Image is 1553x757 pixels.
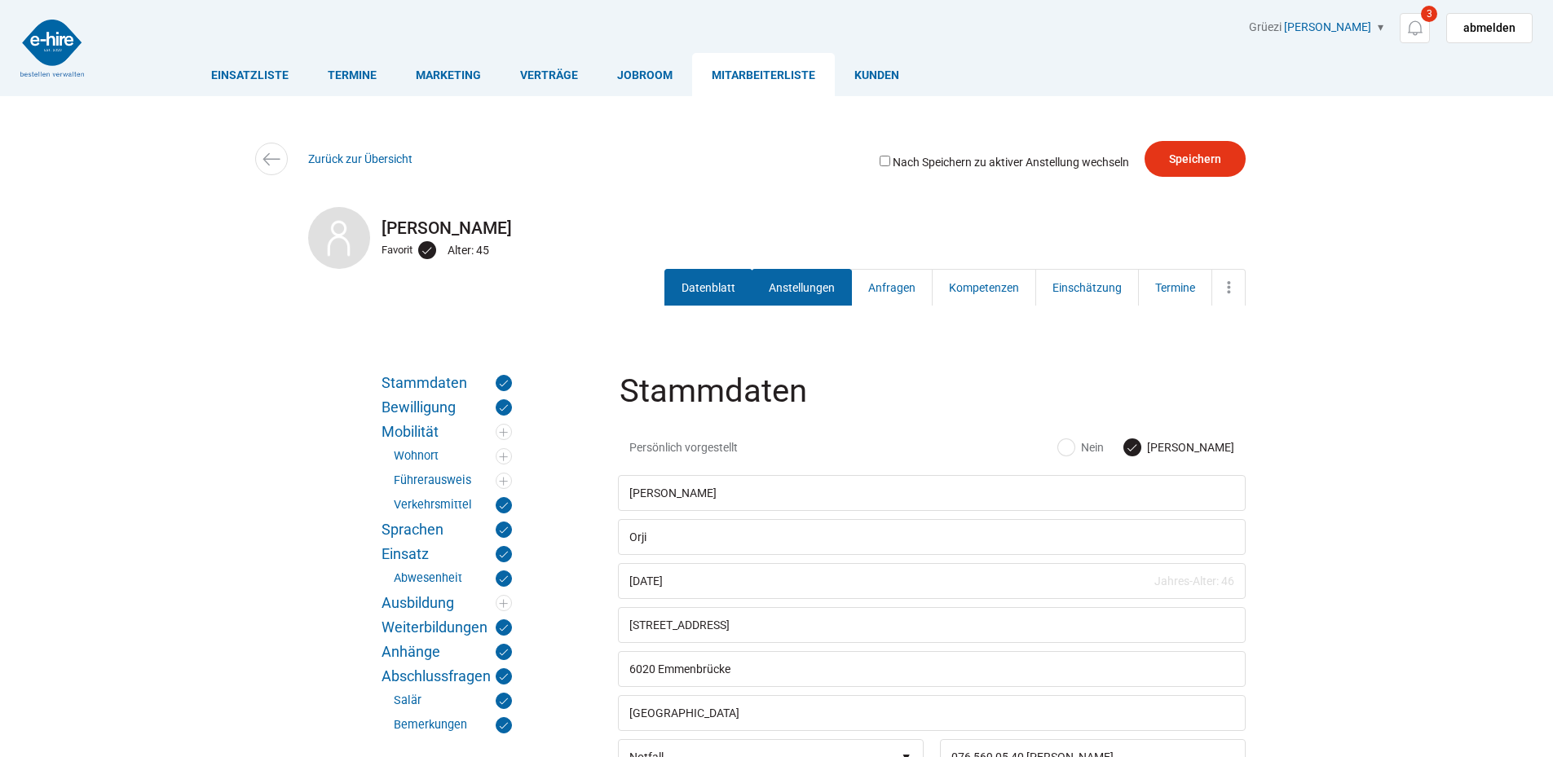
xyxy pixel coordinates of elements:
div: Alter: 45 [448,240,493,261]
a: Verträge [501,53,598,96]
a: Ausbildung [382,595,512,611]
a: Kunden [835,53,919,96]
span: Persönlich vorgestellt [629,439,829,456]
a: [PERSON_NAME] [1284,20,1371,33]
input: Strasse / CO. Adresse [618,607,1246,643]
a: Zurück zur Übersicht [308,152,413,165]
input: Geburtsdatum [618,563,1246,599]
a: Einsatz [382,546,512,562]
a: Marketing [396,53,501,96]
a: Einsatzliste [192,53,308,96]
input: Land [618,695,1246,731]
a: Termine [308,53,396,96]
a: Sprachen [382,522,512,538]
img: icon-arrow-left.svg [259,147,283,171]
label: Nach Speichern zu aktiver Anstellung wechseln [876,153,1129,169]
a: 3 [1400,13,1430,43]
a: Anhänge [382,644,512,660]
a: Abwesenheit [394,570,512,587]
legend: Stammdaten [618,375,1249,428]
a: Jobroom [598,53,692,96]
a: Weiterbildungen [382,619,512,636]
a: Mitarbeiterliste [692,53,835,96]
a: Einschätzung [1035,269,1139,306]
a: Datenblatt [664,269,752,306]
a: Führerausweis [394,473,512,489]
div: Grüezi [1249,20,1533,43]
a: Termine [1138,269,1212,306]
a: abmelden [1446,13,1533,43]
a: Wohnort [394,448,512,464]
a: Mobilität [382,424,512,440]
a: Stammdaten [382,375,512,391]
img: icon-notification.svg [1405,18,1425,38]
a: Abschlussfragen [382,668,512,684]
input: Speichern [1145,141,1246,177]
label: [PERSON_NAME] [1124,439,1234,456]
a: Anstellungen [752,269,852,306]
a: Bemerkungen [394,717,512,733]
input: PLZ/Ort [618,651,1246,687]
a: Kompetenzen [932,269,1036,306]
input: Vorname [618,475,1246,511]
label: Nein [1058,439,1104,456]
span: 3 [1421,6,1437,22]
h2: [PERSON_NAME] [308,218,1246,238]
a: Salär [394,693,512,709]
a: Anfragen [851,269,933,306]
a: Verkehrsmittel [394,497,512,513]
a: Bewilligung [382,399,512,416]
input: Nachname [618,519,1246,555]
input: Nach Speichern zu aktiver Anstellung wechseln [880,156,890,166]
img: logo2.png [20,20,84,77]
